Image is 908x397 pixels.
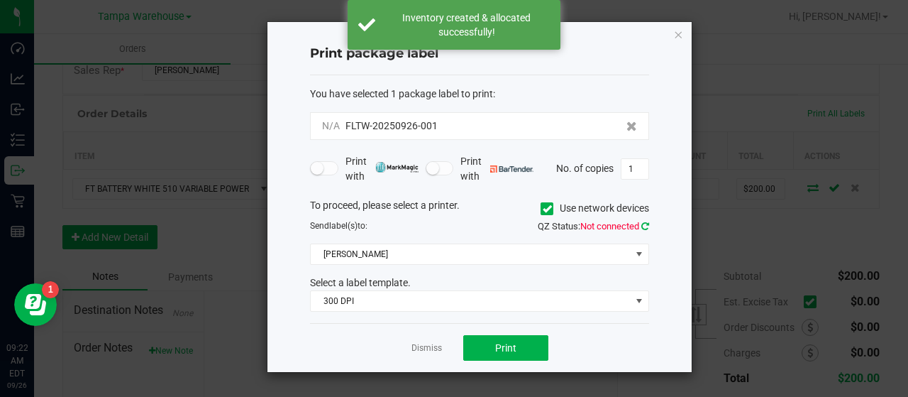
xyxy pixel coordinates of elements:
[299,276,660,290] div: Select a label template.
[311,244,631,264] span: [PERSON_NAME]
[460,154,533,184] span: Print with
[310,221,367,231] span: Send to:
[14,283,57,326] iframe: Resource center
[580,221,639,232] span: Not connected
[299,198,660,219] div: To proceed, please select a printer.
[541,201,649,216] label: Use network devices
[383,11,550,39] div: Inventory created & allocated successfully!
[345,120,438,131] span: FLTW-20250926-001
[463,335,548,361] button: Print
[42,281,59,298] iframe: Resource center unread badge
[490,165,533,173] img: bartender.png
[310,87,649,102] div: :
[329,221,358,231] span: label(s)
[322,120,340,131] span: N/A
[310,45,649,63] h4: Print package label
[538,221,649,232] span: QZ Status:
[311,291,631,311] span: 300 DPI
[375,162,419,173] img: mark_magic_cybra.png
[345,154,419,184] span: Print with
[310,88,493,99] span: You have selected 1 package label to print
[411,342,442,354] a: Dismiss
[495,342,516,354] span: Print
[556,162,614,173] span: No. of copies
